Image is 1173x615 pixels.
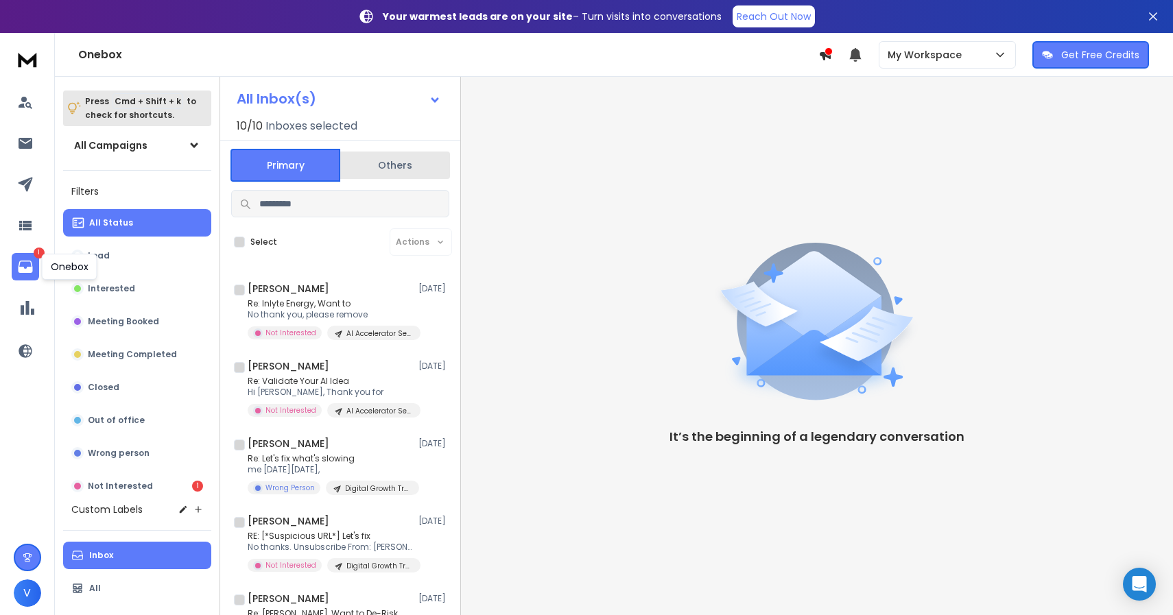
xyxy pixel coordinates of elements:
h1: [PERSON_NAME] [248,592,329,605]
p: It’s the beginning of a legendary conversation [670,427,964,446]
p: Out of office [88,415,145,426]
p: me [DATE][DATE], [248,464,412,475]
button: Interested [63,275,211,302]
h1: [PERSON_NAME] [248,437,329,450]
p: Meeting Booked [88,316,159,327]
button: All [63,575,211,602]
div: Open Intercom Messenger [1123,568,1156,601]
a: 1 [12,253,39,280]
p: – Turn visits into conversations [383,10,722,23]
p: Re: Inlyte Energy, Want to [248,298,412,309]
p: Not Interested [265,405,316,415]
p: Reach Out Now [737,10,811,23]
h1: All Inbox(s) [237,92,316,106]
p: 1 [34,248,45,258]
p: Lead [88,250,110,261]
p: Re: Validate Your AI Idea [248,376,412,387]
button: Meeting Booked [63,308,211,335]
p: Digital Growth Traditional Industries-Amar [346,561,412,571]
p: Get Free Credits [1061,48,1139,62]
p: [DATE] [418,438,449,449]
p: [DATE] [418,361,449,372]
span: 10 / 10 [237,118,263,134]
img: logo [14,47,41,72]
p: [DATE] [418,516,449,527]
h3: Inboxes selected [265,118,357,134]
p: [DATE] [418,283,449,294]
p: Re: Let's fix what's slowing [248,453,412,464]
h1: Onebox [78,47,818,63]
button: All Inbox(s) [226,85,452,112]
p: Inbox [89,550,113,561]
span: Cmd + Shift + k [112,93,183,109]
p: Interested [88,283,135,294]
p: Not Interested [88,481,153,492]
button: Inbox [63,542,211,569]
label: Select [250,237,277,248]
button: All Campaigns [63,132,211,159]
p: Hi [PERSON_NAME], Thank you for [248,387,412,398]
p: No thanks. Unsubscribe From: [PERSON_NAME] [248,542,412,553]
h3: Custom Labels [71,503,143,516]
p: AI Accelerator Seq 2-[PERSON_NAME] [346,328,412,339]
p: Digital Growth Traditional Industries-Amar [345,483,411,494]
p: All [89,583,101,594]
button: Out of office [63,407,211,434]
button: Not Interested1 [63,472,211,500]
button: V [14,579,41,607]
p: Not Interested [265,560,316,570]
button: Meeting Completed [63,341,211,368]
p: Not Interested [265,328,316,338]
button: Closed [63,374,211,401]
button: Lead [63,242,211,269]
p: RE: [*Suspicious URL*] Let's fix [248,531,412,542]
a: Reach Out Now [733,5,815,27]
div: 1 [192,481,203,492]
strong: Your warmest leads are on your site [383,10,573,23]
p: AI Accelerator Seq 1-[PERSON_NAME] [346,406,412,416]
p: Wrong Person [265,483,315,493]
p: Wrong person [88,448,150,459]
p: Closed [88,382,119,393]
h1: [PERSON_NAME] [248,282,329,296]
h1: All Campaigns [74,138,147,152]
button: Primary [230,149,340,182]
h3: Filters [63,182,211,201]
h1: [PERSON_NAME] [248,514,329,528]
p: My Workspace [888,48,967,62]
h1: [PERSON_NAME] [248,359,329,373]
button: Get Free Credits [1032,41,1149,69]
button: Others [340,150,450,180]
p: [DATE] [418,593,449,604]
p: Press to check for shortcuts. [85,95,196,122]
button: All Status [63,209,211,237]
p: No thank you, please remove [248,309,412,320]
button: Wrong person [63,439,211,467]
div: Onebox [42,254,97,280]
p: All Status [89,217,133,228]
p: Meeting Completed [88,349,177,360]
